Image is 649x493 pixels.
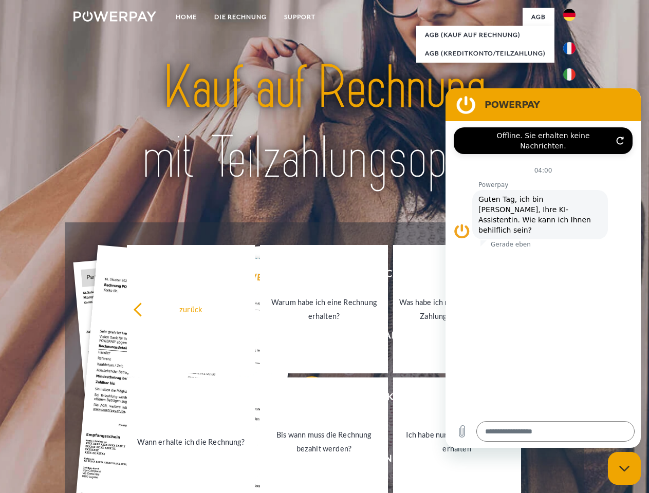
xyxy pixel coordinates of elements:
[563,68,576,81] img: it
[416,26,554,44] a: AGB (Kauf auf Rechnung)
[523,8,554,26] a: agb
[563,42,576,54] img: fr
[399,295,515,323] div: Was habe ich noch offen, ist meine Zahlung eingegangen?
[266,428,382,456] div: Bis wann muss die Rechnung bezahlt werden?
[416,44,554,63] a: AGB (Kreditkonto/Teilzahlung)
[608,452,641,485] iframe: Schaltfläche zum Öffnen des Messaging-Fensters; Konversation läuft
[167,8,206,26] a: Home
[73,11,156,22] img: logo-powerpay-white.svg
[133,434,249,448] div: Wann erhalte ich die Rechnung?
[275,8,324,26] a: SUPPORT
[206,8,275,26] a: DIE RECHNUNG
[98,49,551,197] img: title-powerpay_de.svg
[399,428,515,456] div: Ich habe nur eine Teillieferung erhalten
[446,88,641,448] iframe: Messaging-Fenster
[266,295,382,323] div: Warum habe ich eine Rechnung erhalten?
[563,9,576,21] img: de
[133,302,249,316] div: zurück
[393,245,521,373] a: Was habe ich noch offen, ist meine Zahlung eingegangen?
